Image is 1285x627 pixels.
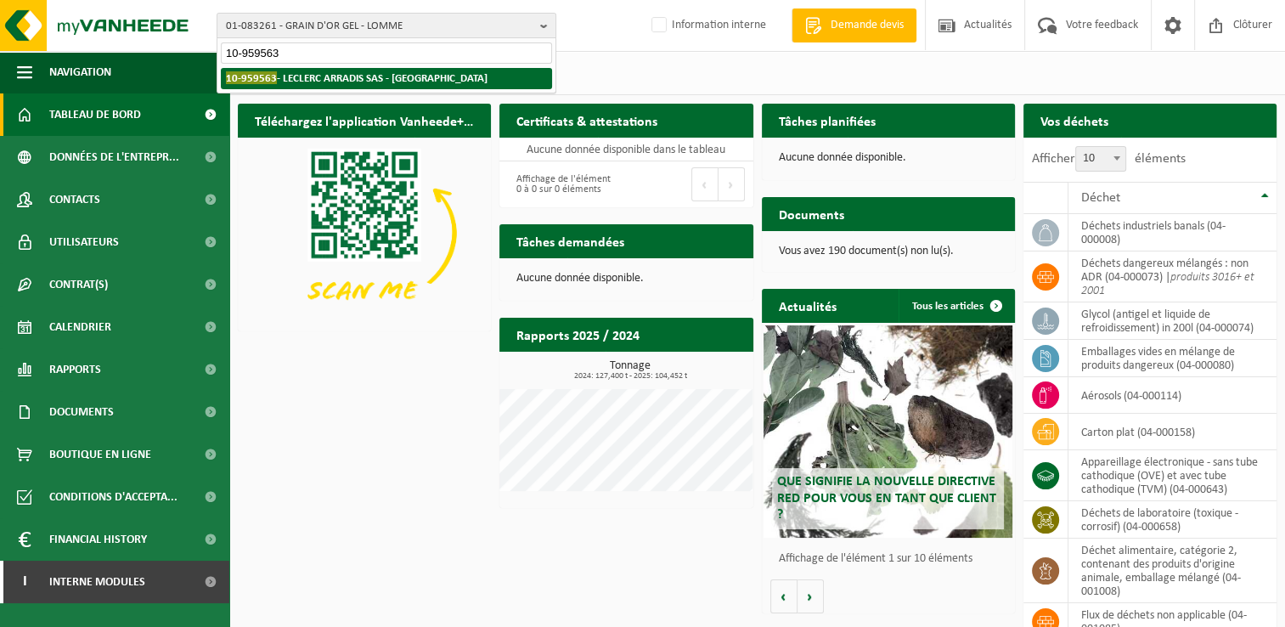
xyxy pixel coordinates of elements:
label: Afficher éléments [1032,152,1186,166]
span: Interne modules [49,561,145,603]
span: Conditions d'accepta... [49,476,178,518]
label: Information interne [648,13,766,38]
span: 10 [1076,147,1125,171]
a: Demande devis [792,8,916,42]
td: carton plat (04-000158) [1068,414,1277,450]
h2: Téléchargez l'application Vanheede+ maintenant! [238,104,491,137]
input: Chercher des succursales liées [221,42,552,64]
span: Rapports [49,348,101,391]
td: déchets de laboratoire (toxique - corrosif) (04-000658) [1068,501,1277,539]
h2: Vos déchets [1023,104,1125,137]
span: Navigation [49,51,111,93]
span: 10-959563 [226,71,277,84]
span: Boutique en ligne [49,433,151,476]
a: Que signifie la nouvelle directive RED pour vous en tant que client ? [764,325,1012,538]
p: Aucune donnée disponible. [516,273,735,285]
span: Demande devis [826,17,908,34]
p: Affichage de l'élément 1 sur 10 éléments [779,553,1006,565]
a: Tous les articles [899,289,1013,323]
h2: Rapports 2025 / 2024 [499,318,657,351]
span: Contacts [49,178,100,221]
td: glycol (antigel et liquide de refroidissement) in 200l (04-000074) [1068,302,1277,340]
td: déchets industriels banals (04-000008) [1068,214,1277,251]
span: Que signifie la nouvelle directive RED pour vous en tant que client ? [776,475,995,521]
h2: Tâches demandées [499,224,641,257]
span: Documents [49,391,114,433]
span: Tableau de bord [49,93,141,136]
button: 01-083261 - GRAIN D'OR GEL - LOMME [217,13,556,38]
img: Download de VHEPlus App [238,138,491,328]
span: 01-083261 - GRAIN D'OR GEL - LOMME [226,14,533,39]
h2: Certificats & attestations [499,104,674,137]
button: Next [719,167,745,201]
span: Déchet [1081,191,1120,205]
td: appareillage électronique - sans tube cathodique (OVE) et avec tube cathodique (TVM) (04-000643) [1068,450,1277,501]
div: Affichage de l'élément 0 à 0 sur 0 éléments [508,166,617,203]
span: Financial History [49,518,147,561]
i: produits 3016+ et 2001 [1081,271,1254,297]
td: Aucune donnée disponible dans le tableau [499,138,752,161]
p: Vous avez 190 document(s) non lu(s). [779,246,998,257]
span: 10 [1075,146,1126,172]
h2: Actualités [762,289,854,322]
td: déchet alimentaire, catégorie 2, contenant des produits d'origine animale, emballage mélangé (04-... [1068,539,1277,603]
button: Previous [691,167,719,201]
h2: Tâches planifiées [762,104,893,137]
span: I [17,561,32,603]
strong: - LECLERC ARRADIS SAS - [GEOGRAPHIC_DATA] [226,71,488,84]
span: Contrat(s) [49,263,108,306]
a: Consulter les rapports [606,351,752,385]
span: Utilisateurs [49,221,119,263]
p: Aucune donnée disponible. [779,152,998,164]
td: aérosols (04-000114) [1068,377,1277,414]
td: emballages vides en mélange de produits dangereux (04-000080) [1068,340,1277,377]
span: Calendrier [49,306,111,348]
span: Données de l'entrepr... [49,136,179,178]
button: Vorige [770,579,797,613]
span: 2024: 127,400 t - 2025: 104,452 t [508,372,752,381]
h2: Documents [762,197,861,230]
h3: Tonnage [508,360,752,381]
button: Volgende [797,579,824,613]
td: déchets dangereux mélangés : non ADR (04-000073) | [1068,251,1277,302]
